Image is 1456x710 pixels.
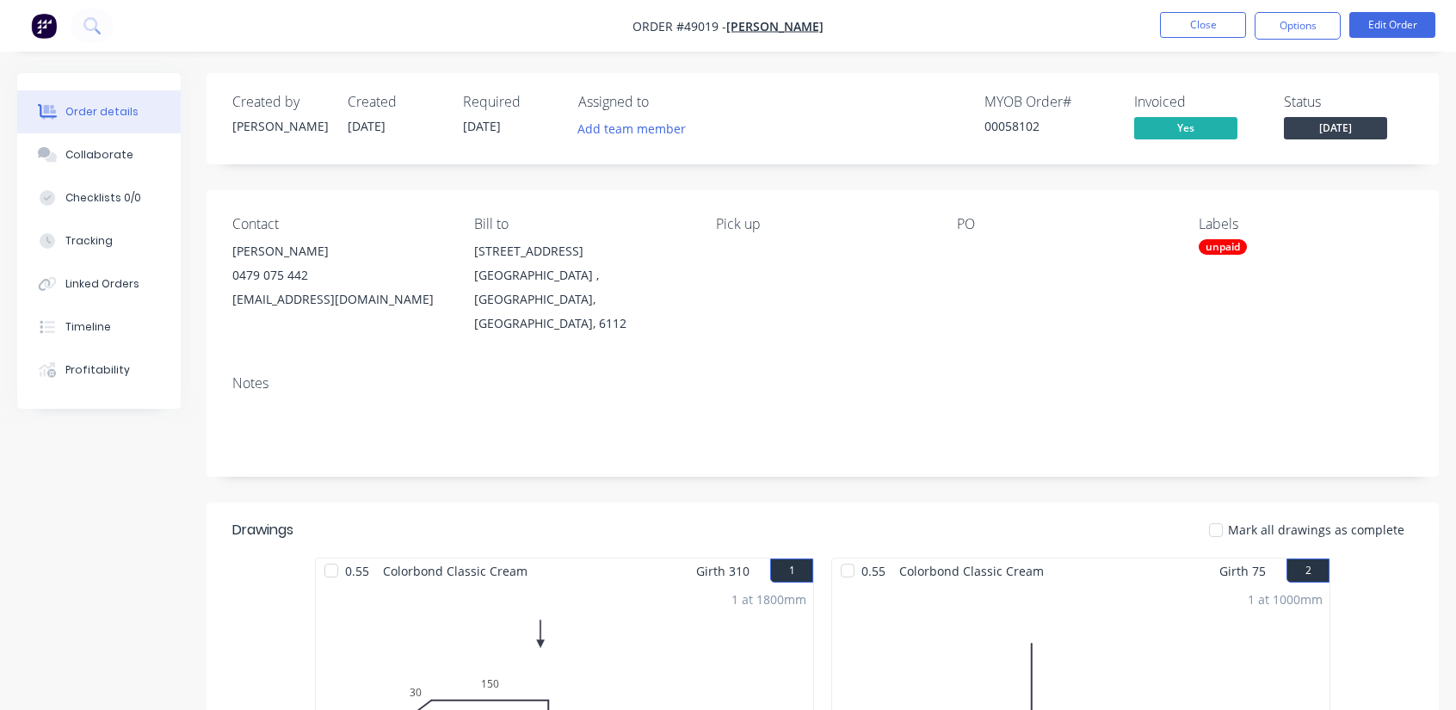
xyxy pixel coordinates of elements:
[232,520,293,540] div: Drawings
[232,117,327,135] div: [PERSON_NAME]
[17,90,181,133] button: Order details
[892,559,1051,583] span: Colorbond Classic Cream
[17,349,181,392] button: Profitability
[1284,94,1413,110] div: Status
[17,133,181,176] button: Collaborate
[696,559,750,583] span: Girth 310
[65,104,139,120] div: Order details
[1219,559,1266,583] span: Girth 75
[731,590,806,608] div: 1 at 1800mm
[474,263,688,336] div: [GEOGRAPHIC_DATA] , [GEOGRAPHIC_DATA], [GEOGRAPHIC_DATA], 6112
[957,216,1171,232] div: PO
[338,559,376,583] span: 0.55
[232,94,327,110] div: Created by
[726,18,824,34] a: [PERSON_NAME]
[463,118,501,134] span: [DATE]
[1134,94,1263,110] div: Invoiced
[17,306,181,349] button: Timeline
[854,559,892,583] span: 0.55
[1199,239,1247,255] div: unpaid
[65,276,139,292] div: Linked Orders
[348,94,442,110] div: Created
[376,559,534,583] span: Colorbond Classic Cream
[632,18,726,34] span: Order #49019 -
[1134,117,1237,139] span: Yes
[1284,117,1387,139] span: [DATE]
[232,216,447,232] div: Contact
[984,94,1114,110] div: MYOB Order #
[1199,216,1413,232] div: Labels
[65,319,111,335] div: Timeline
[65,362,130,378] div: Profitability
[232,239,447,263] div: [PERSON_NAME]
[474,239,688,263] div: [STREET_ADDRESS]
[716,216,930,232] div: Pick up
[1286,559,1330,583] button: 2
[17,219,181,262] button: Tracking
[232,239,447,312] div: [PERSON_NAME]0479 075 442[EMAIL_ADDRESS][DOMAIN_NAME]
[1160,12,1246,38] button: Close
[1228,521,1404,539] span: Mark all drawings as complete
[770,559,813,583] button: 1
[463,94,558,110] div: Required
[1349,12,1435,38] button: Edit Order
[474,216,688,232] div: Bill to
[65,147,133,163] div: Collaborate
[232,263,447,287] div: 0479 075 442
[1284,117,1387,143] button: [DATE]
[65,233,113,249] div: Tracking
[232,375,1413,392] div: Notes
[984,117,1114,135] div: 00058102
[1255,12,1341,40] button: Options
[31,13,57,39] img: Factory
[17,176,181,219] button: Checklists 0/0
[578,94,750,110] div: Assigned to
[1248,590,1323,608] div: 1 at 1000mm
[232,287,447,312] div: [EMAIL_ADDRESS][DOMAIN_NAME]
[65,190,141,206] div: Checklists 0/0
[348,118,386,134] span: [DATE]
[578,117,695,140] button: Add team member
[17,262,181,306] button: Linked Orders
[569,117,695,140] button: Add team member
[474,239,688,336] div: [STREET_ADDRESS][GEOGRAPHIC_DATA] , [GEOGRAPHIC_DATA], [GEOGRAPHIC_DATA], 6112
